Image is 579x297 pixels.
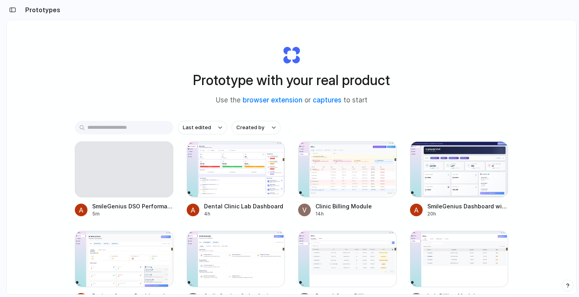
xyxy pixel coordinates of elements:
[183,124,211,132] span: Last edited
[204,202,285,210] span: Dental Clinic Lab Dashboard
[313,96,341,104] a: captures
[216,95,367,106] span: Use the or to start
[315,202,397,210] span: Clinic Billing Module
[92,210,173,217] div: 5m
[427,202,508,210] span: SmileGenius Dashboard with Key Metrics
[298,141,397,217] a: Clinic Billing ModuleClinic Billing Module14h
[22,5,60,15] h2: Prototypes
[204,210,285,217] div: 4h
[187,141,285,217] a: Dental Clinic Lab DashboardDental Clinic Lab Dashboard4h
[236,124,264,132] span: Created by
[178,121,227,134] button: Last edited
[75,141,173,217] a: SmileGenius DSO Performance Dashboard5m
[193,70,390,91] h1: Prototype with your real product
[243,96,302,104] a: browser extension
[410,141,508,217] a: SmileGenius Dashboard with Key MetricsSmileGenius Dashboard with Key Metrics20h
[92,202,173,210] span: SmileGenius DSO Performance Dashboard
[315,210,397,217] div: 14h
[232,121,280,134] button: Created by
[427,210,508,217] div: 20h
